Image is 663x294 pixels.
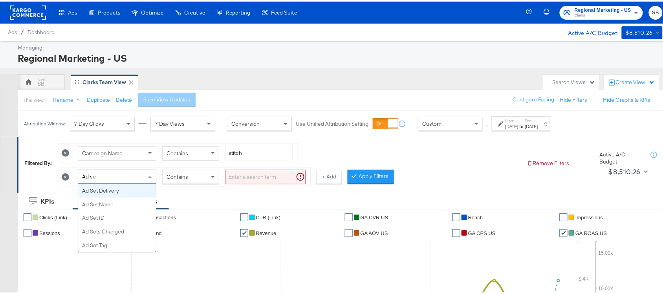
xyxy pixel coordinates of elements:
[452,212,460,220] a: ✔
[78,196,156,210] div: Ad Set Name
[468,229,496,235] span: GA CPS US
[147,213,176,219] span: Transactions
[48,92,88,106] button: Rename
[345,212,353,220] a: ✔
[271,8,297,14] span: Feed Suite
[600,149,643,164] div: Active A/C Budget
[226,8,250,14] span: Reporting
[18,50,661,63] div: Regional Marketing - US
[78,182,156,196] div: Ad Set Delivery
[78,209,156,223] div: Ad Set ID
[525,122,538,128] div: [DATE]
[505,117,518,122] label: Start:
[256,229,277,235] span: Revenue
[18,42,661,50] div: Managing:
[527,158,570,165] button: Remove Filters
[560,228,568,235] a: ✔
[24,96,44,102] div: This View:
[38,79,44,86] div: SB
[560,95,588,102] button: Hide Filters
[39,229,60,235] span: Sessions
[348,168,394,182] button: Apply Filters
[518,122,525,128] strong: to
[622,25,663,37] button: $8,510.26
[82,148,123,155] span: Campaign Name
[361,229,388,235] span: GA AOV US
[560,25,618,37] div: Active A/C Budget
[649,4,663,18] button: SB
[505,122,518,128] div: [DATE]
[484,122,491,125] span: ↑
[116,95,132,102] button: Delete
[422,119,441,126] span: Custom
[141,8,163,14] span: Optimize
[468,213,483,219] span: Reach
[317,168,342,182] button: + Add
[575,5,631,13] span: Regional Marketing - US
[40,195,54,204] div: KPIs
[626,26,653,36] div: $8,510.26
[575,229,607,235] span: GA ROAS US
[24,158,52,165] div: Filtered By:
[98,8,120,14] span: Products
[68,8,77,14] span: Ads
[616,77,655,85] div: Create View
[17,28,27,34] span: /
[24,228,31,235] a: ✔
[652,7,659,16] span: SB
[603,95,651,102] button: Hide Graphs & KPIs
[87,95,110,102] button: Duplicate
[231,119,260,126] span: Conversion
[27,28,55,34] a: Dashboard
[184,8,205,14] span: Creative
[560,4,643,18] button: Regional Marketing - USClarks
[24,119,66,125] div: Attribution Window:
[167,172,188,179] span: Contains
[167,148,188,155] span: Contains
[78,223,156,237] div: Ad Sets Changed
[575,213,603,219] span: Impressions
[225,168,306,183] input: Enter a search term
[560,212,568,220] a: ✔
[525,117,538,122] label: End:
[82,77,126,85] div: Clarks Team View
[605,164,650,176] button: $8,510.26
[608,164,641,176] div: $8,510.26
[39,213,67,219] span: Clicks (Link)
[256,213,281,219] span: CTR (Link)
[575,11,631,17] span: Clarks
[8,28,17,34] span: Ads
[361,213,388,219] span: GA CVR US
[345,228,353,235] a: ✔
[240,212,248,220] a: ✔
[296,119,370,126] label: Use Unified Attribution Setting:
[553,77,595,85] div: Search Views
[452,228,460,235] a: ✔
[74,119,104,126] span: 7 Day Clicks
[225,144,293,159] input: Enter a search term
[24,212,31,220] a: ✔
[155,119,185,126] span: 7 Day Views
[240,228,248,235] a: ✔
[78,237,156,251] div: Ad Set Tag
[75,78,79,83] div: Drag to reorder tab
[507,91,560,105] button: Configure Pacing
